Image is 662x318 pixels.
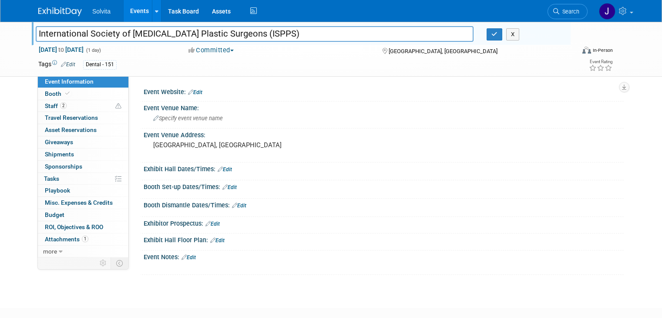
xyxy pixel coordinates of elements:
span: Attachments [45,236,88,243]
img: Josh Richardson [599,3,615,20]
span: Solvita [92,8,111,15]
a: Sponsorships [38,161,128,173]
div: In-Person [592,47,613,54]
a: Travel Reservations [38,112,128,124]
span: Potential Scheduling Conflict -- at least one attendee is tagged in another overlapping event. [115,102,121,110]
a: Edit [61,61,75,68]
span: 1 [82,236,88,242]
button: Committed [185,46,237,55]
img: Format-Inperson.png [582,47,591,54]
a: Playbook [38,185,128,196]
div: Booth Set-up Dates/Times: [144,180,624,192]
a: Edit [222,184,237,190]
span: Asset Reservations [45,126,97,133]
div: Event Rating [589,60,612,64]
a: Edit [188,89,202,95]
span: Sponsorships [45,163,82,170]
span: 2 [60,102,67,109]
span: more [43,248,57,255]
a: Edit [210,237,225,244]
span: [DATE] [DATE] [38,46,84,54]
div: Exhibit Hall Dates/Times: [144,162,624,174]
span: Shipments [45,151,74,158]
span: [GEOGRAPHIC_DATA], [GEOGRAPHIC_DATA] [389,48,497,54]
span: Specify event venue name [153,115,223,122]
i: Booth reservation complete [65,91,70,96]
div: Dental - 151 [83,60,117,69]
div: Event Format [528,45,613,58]
span: Travel Reservations [45,114,98,121]
span: to [57,46,65,53]
span: Playbook [45,187,70,194]
div: Exhibitor Prospectus: [144,217,624,228]
span: (1 day) [85,47,101,53]
span: Tasks [44,175,59,182]
div: Exhibit Hall Floor Plan: [144,233,624,245]
img: ExhibitDay [38,7,82,16]
a: Search [548,4,588,19]
div: Event Website: [144,85,624,97]
span: Misc. Expenses & Credits [45,199,113,206]
a: Misc. Expenses & Credits [38,197,128,209]
a: Edit [205,221,220,227]
td: Toggle Event Tabs [111,257,129,269]
a: Giveaways [38,136,128,148]
a: Edit [232,203,246,209]
span: Search [559,8,579,15]
span: Budget [45,211,64,218]
a: Budget [38,209,128,221]
td: Personalize Event Tab Strip [96,257,111,269]
span: Giveaways [45,139,73,145]
a: Edit [218,166,232,173]
a: Booth [38,88,128,100]
span: ROI, Objectives & ROO [45,223,103,230]
a: Edit [181,254,196,260]
pre: [GEOGRAPHIC_DATA], [GEOGRAPHIC_DATA] [153,141,334,149]
div: Booth Dismantle Dates/Times: [144,199,624,210]
a: Attachments1 [38,233,128,245]
td: Tags [38,60,75,70]
span: Staff [45,102,67,109]
a: Shipments [38,149,128,160]
div: Event Venue Address: [144,129,624,139]
div: Event Venue Name: [144,101,624,112]
span: Event Information [45,78,94,85]
span: Booth [45,90,71,97]
a: more [38,246,128,257]
a: Staff2 [38,100,128,112]
div: Event Notes: [144,250,624,262]
a: Asset Reservations [38,124,128,136]
a: Event Information [38,76,128,88]
a: Tasks [38,173,128,185]
a: ROI, Objectives & ROO [38,221,128,233]
button: X [506,28,520,41]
